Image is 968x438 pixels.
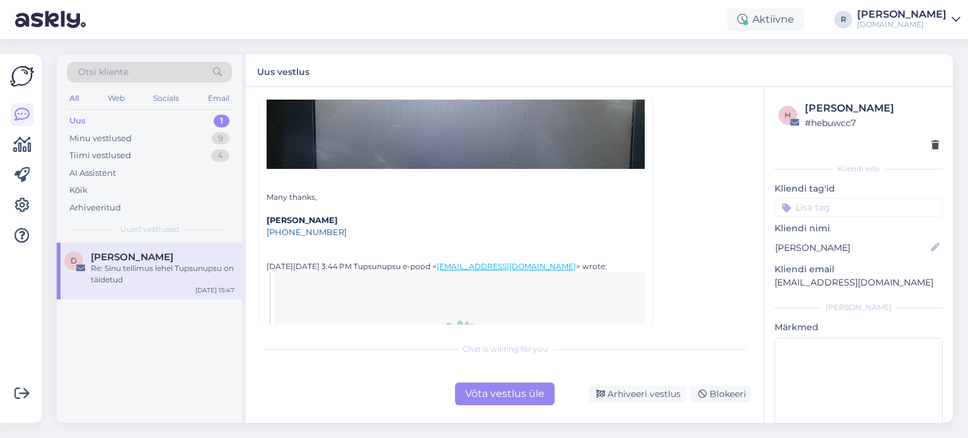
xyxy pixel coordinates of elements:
div: 9 [212,132,229,145]
div: Uus [69,115,86,127]
span: h [785,110,791,120]
input: Lisa tag [775,198,943,217]
div: [DATE] 15:47 [195,285,234,295]
div: Tiimi vestlused [69,149,131,162]
div: Socials [151,90,181,107]
div: [PERSON_NAME] [857,9,947,20]
div: Kõik [69,184,88,197]
span: D [71,256,77,265]
a: [EMAIL_ADDRESS][DOMAIN_NAME] [437,262,576,271]
div: Blokeeri [691,386,751,403]
p: Kliendi email [775,263,943,276]
div: [DOMAIN_NAME] [857,20,947,30]
p: Kliendi tag'id [775,182,943,195]
label: Uus vestlus [257,62,309,79]
div: Re: Sinu tellimus lehel Tupsunupsu on täidetud [91,263,234,285]
div: All [67,90,81,107]
p: Kliendi nimi [775,222,943,235]
p: [EMAIL_ADDRESS][DOMAIN_NAME] [775,276,943,289]
span: Otsi kliente [78,66,129,79]
div: Kliendi info [775,163,943,175]
span: Uued vestlused [120,224,179,235]
div: [PERSON_NAME] [775,302,943,313]
img: Tupsunupsu [428,317,490,379]
div: Minu vestlused [69,132,132,145]
div: 1 [214,115,229,127]
p: Märkmed [775,321,943,334]
div: R [834,11,852,28]
div: Võta vestlus üle [455,383,555,405]
div: Arhiveeritud [69,202,121,214]
div: # hebuwcc7 [805,116,939,130]
a: [PHONE_NUMBER] [267,227,347,237]
div: [DATE][DATE] 3:44 PM Tupsunupsu e-pood < > wrote: [267,261,645,272]
div: Aktiivne [727,8,804,31]
div: [PERSON_NAME] [805,101,939,116]
div: 4 [211,149,229,162]
input: Lisa nimi [775,241,928,255]
div: Chat is waiting for you [258,343,751,355]
div: AI Assistent [69,167,116,180]
div: Web [105,90,127,107]
div: Email [205,90,232,107]
b: [PERSON_NAME] [267,216,338,225]
img: Askly Logo [10,64,34,88]
a: [PERSON_NAME][DOMAIN_NAME] [857,9,960,30]
span: Denisa Erissaar [91,251,173,263]
div: Arhiveeri vestlus [589,386,686,403]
